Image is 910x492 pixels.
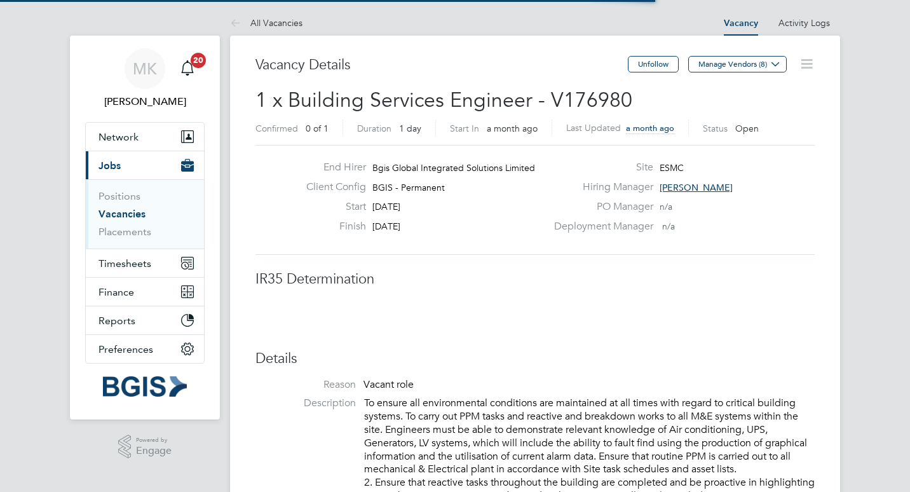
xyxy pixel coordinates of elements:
[566,122,621,133] label: Last Updated
[255,270,815,289] h3: IR35 Determination
[363,378,414,391] span: Vacant role
[626,123,674,133] span: a month ago
[735,123,759,134] span: Open
[98,131,139,143] span: Network
[372,162,535,174] span: Bgis Global Integrated Solutions Limited
[136,435,172,446] span: Powered by
[399,123,421,134] span: 1 day
[230,17,302,29] a: All Vacancies
[778,17,830,29] a: Activity Logs
[98,190,140,202] a: Positions
[724,18,758,29] a: Vacancy
[86,306,204,334] button: Reports
[688,56,787,72] button: Manage Vendors (8)
[86,151,204,179] button: Jobs
[86,249,204,277] button: Timesheets
[660,182,733,193] span: [PERSON_NAME]
[86,278,204,306] button: Finance
[98,226,151,238] a: Placements
[85,376,205,397] a: Go to home page
[703,123,728,134] label: Status
[118,435,172,459] a: Powered byEngage
[86,335,204,363] button: Preferences
[98,286,134,298] span: Finance
[70,36,220,420] nav: Main navigation
[547,200,653,214] label: PO Manager
[86,123,204,151] button: Network
[255,123,298,134] label: Confirmed
[450,123,479,134] label: Start In
[255,397,356,410] label: Description
[628,56,679,72] button: Unfollow
[306,123,329,134] span: 0 of 1
[487,123,538,134] span: a month ago
[296,161,366,174] label: End Hirer
[98,257,151,270] span: Timesheets
[191,53,206,68] span: 20
[662,221,675,232] span: n/a
[86,179,204,249] div: Jobs
[255,378,356,392] label: Reason
[133,60,157,77] span: MK
[98,160,121,172] span: Jobs
[85,94,205,109] span: Matthew Kimber
[296,181,366,194] label: Client Config
[255,88,632,113] span: 1 x Building Services Engineer - V176980
[660,162,684,174] span: ESMC
[98,208,146,220] a: Vacancies
[372,201,400,212] span: [DATE]
[136,446,172,456] span: Engage
[357,123,391,134] label: Duration
[85,48,205,109] a: MK[PERSON_NAME]
[296,200,366,214] label: Start
[547,161,653,174] label: Site
[296,220,366,233] label: Finish
[372,221,400,232] span: [DATE]
[98,315,135,327] span: Reports
[98,343,153,355] span: Preferences
[372,182,445,193] span: BGIS - Permanent
[255,350,815,368] h3: Details
[547,181,653,194] label: Hiring Manager
[660,201,672,212] span: n/a
[547,220,653,233] label: Deployment Manager
[255,56,628,74] h3: Vacancy Details
[175,48,200,89] a: 20
[103,376,187,397] img: bgis-logo-retina.png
